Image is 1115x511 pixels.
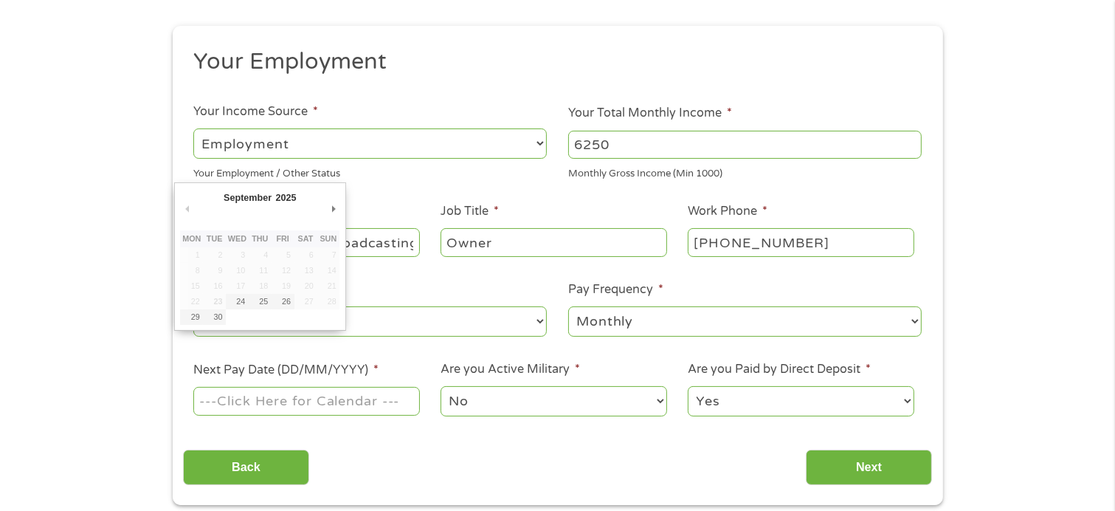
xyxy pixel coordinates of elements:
[568,106,732,121] label: Your Total Monthly Income
[568,282,663,298] label: Pay Frequency
[193,387,419,415] input: Use the arrow keys to pick a date
[568,131,922,159] input: 1800
[441,204,499,219] label: Job Title
[326,199,339,219] button: Next Month
[272,294,294,309] button: 26
[274,188,298,208] div: 2025
[193,47,911,77] h2: Your Employment
[568,162,922,182] div: Monthly Gross Income (Min 1000)
[226,294,249,309] button: 24
[252,234,268,243] abbr: Thursday
[320,234,336,243] abbr: Sunday
[180,309,203,325] button: 29
[806,450,932,486] input: Next
[193,162,547,182] div: Your Employment / Other Status
[249,294,272,309] button: 25
[180,199,193,219] button: Previous Month
[203,309,226,325] button: 30
[688,362,871,377] label: Are you Paid by Direct Deposit
[688,228,914,256] input: (231) 754-4010
[221,188,273,208] div: September
[183,450,309,486] input: Back
[441,228,666,256] input: Cashier
[182,234,201,243] abbr: Monday
[228,234,246,243] abbr: Wednesday
[193,363,379,378] label: Next Pay Date (DD/MM/YYYY)
[441,362,580,377] label: Are you Active Military
[276,234,289,243] abbr: Friday
[688,204,767,219] label: Work Phone
[193,104,318,120] label: Your Income Source
[298,234,314,243] abbr: Saturday
[207,234,223,243] abbr: Tuesday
